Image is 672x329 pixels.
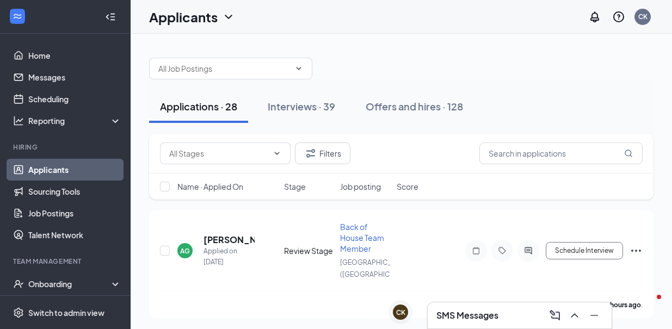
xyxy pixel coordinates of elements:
[160,100,237,113] div: Applications · 28
[268,100,335,113] div: Interviews · 39
[28,307,104,318] div: Switch to admin view
[28,88,121,110] a: Scheduling
[222,10,235,23] svg: ChevronDown
[149,8,218,26] h1: Applicants
[105,11,116,22] svg: Collapse
[397,181,418,192] span: Score
[13,115,24,126] svg: Analysis
[13,142,119,152] div: Hiring
[396,308,405,317] div: CK
[204,246,255,268] div: Applied on [DATE]
[28,181,121,202] a: Sourcing Tools
[624,149,633,158] svg: MagnifyingGlass
[635,292,661,318] iframe: Intercom live chat
[180,246,190,256] div: AG
[340,222,384,253] span: Back of House Team Member
[522,246,535,255] svg: ActiveChat
[169,147,268,159] input: All Stages
[13,278,24,289] svg: UserCheck
[470,246,483,255] svg: Note
[477,300,643,309] p: [PERSON_NAME] has applied more than .
[28,45,121,66] a: Home
[630,244,643,257] svg: Ellipses
[177,181,243,192] span: Name · Applied On
[295,142,350,164] button: Filter Filters
[340,258,414,278] span: [GEOGRAPHIC_DATA] ([GEOGRAPHIC_DATA])
[548,309,562,322] svg: ComposeMessage
[273,149,281,158] svg: ChevronDown
[158,63,290,75] input: All Job Postings
[340,181,381,192] span: Job posting
[284,245,334,256] div: Review Stage
[366,100,463,113] div: Offers and hires · 128
[546,242,623,259] button: Schedule Interview
[28,159,121,181] a: Applicants
[13,257,119,266] div: Team Management
[546,307,564,324] button: ComposeMessage
[28,115,122,126] div: Reporting
[28,66,121,88] a: Messages
[588,309,601,322] svg: Minimize
[28,224,121,246] a: Talent Network
[284,181,306,192] span: Stage
[204,234,255,246] h5: [PERSON_NAME]
[568,309,581,322] svg: ChevronUp
[479,142,643,164] input: Search in applications
[28,202,121,224] a: Job Postings
[28,278,112,289] div: Onboarding
[585,307,603,324] button: Minimize
[294,64,303,73] svg: ChevronDown
[496,246,509,255] svg: Tag
[566,307,583,324] button: ChevronUp
[436,309,498,321] h3: SMS Messages
[601,301,641,309] b: 14 hours ago
[304,147,317,160] svg: Filter
[13,307,24,318] svg: Settings
[612,10,625,23] svg: QuestionInfo
[638,12,648,21] div: CK
[12,11,23,22] svg: WorkstreamLogo
[588,10,601,23] svg: Notifications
